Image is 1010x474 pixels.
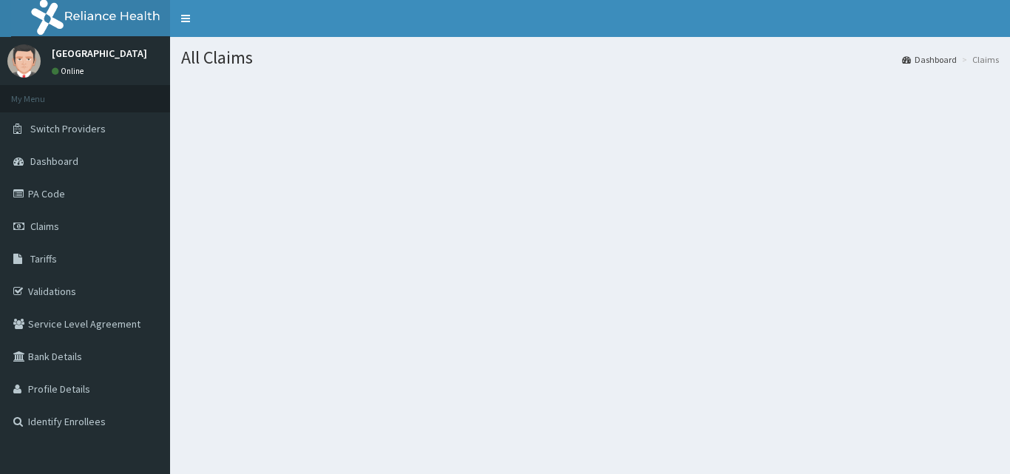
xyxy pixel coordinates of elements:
[52,66,87,76] a: Online
[958,53,999,66] li: Claims
[52,48,147,58] p: [GEOGRAPHIC_DATA]
[30,252,57,265] span: Tariffs
[902,53,957,66] a: Dashboard
[30,155,78,168] span: Dashboard
[7,44,41,78] img: User Image
[30,122,106,135] span: Switch Providers
[30,220,59,233] span: Claims
[181,48,999,67] h1: All Claims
